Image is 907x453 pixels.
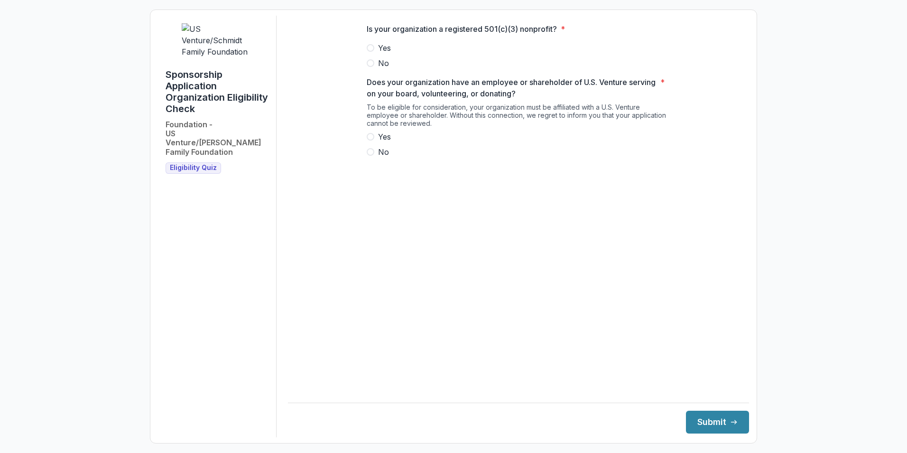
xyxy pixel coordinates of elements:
h2: Foundation - US Venture/[PERSON_NAME] Family Foundation [166,120,268,157]
button: Submit [686,411,749,434]
span: No [378,57,389,69]
p: Does your organization have an employee or shareholder of U.S. Venture serving on your board, vol... [367,76,657,99]
span: Yes [378,42,391,54]
span: Eligibility Quiz [170,164,217,172]
span: Yes [378,131,391,142]
span: No [378,146,389,158]
div: To be eligible for consideration, your organization must be affiliated with a U.S. Venture employ... [367,103,670,131]
h1: Sponsorship Application Organization Eligibility Check [166,69,268,114]
p: Is your organization a registered 501(c)(3) nonprofit? [367,23,557,35]
img: US Venture/Schmidt Family Foundation [182,23,253,57]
